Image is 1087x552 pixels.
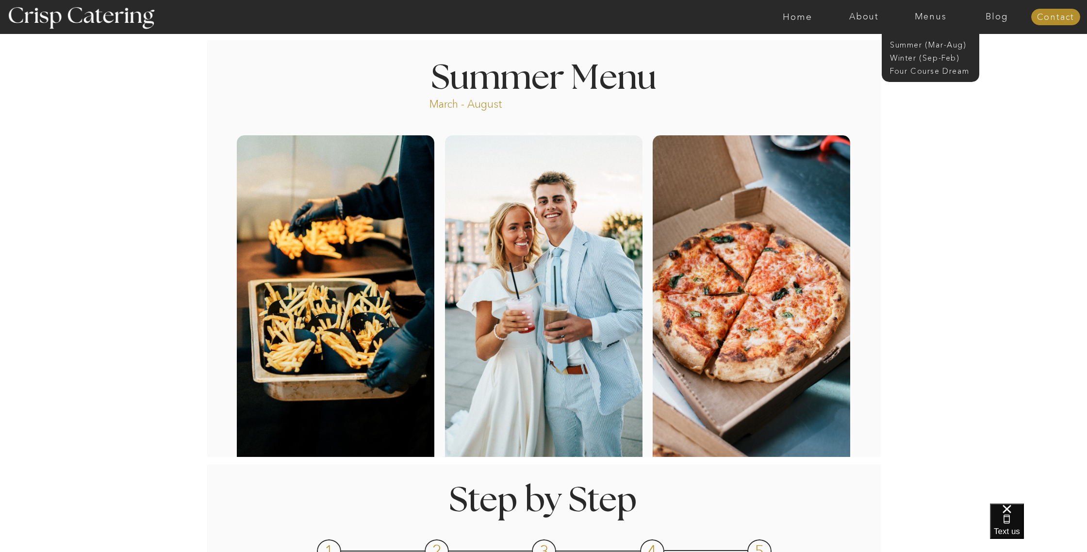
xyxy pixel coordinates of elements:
a: Home [764,12,831,22]
a: About [831,12,897,22]
a: Contact [1031,13,1080,22]
p: March - August [429,97,563,108]
a: Winter (Sep-Feb) [890,52,970,62]
h1: Step by Step [408,484,678,513]
a: Blog [964,12,1030,22]
h1: Summer Menu [409,62,678,90]
a: Menus [897,12,964,22]
iframe: podium webchat widget bubble [990,503,1087,552]
a: Summer (Mar-Aug) [890,39,977,49]
a: Four Course Dream [890,65,977,75]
